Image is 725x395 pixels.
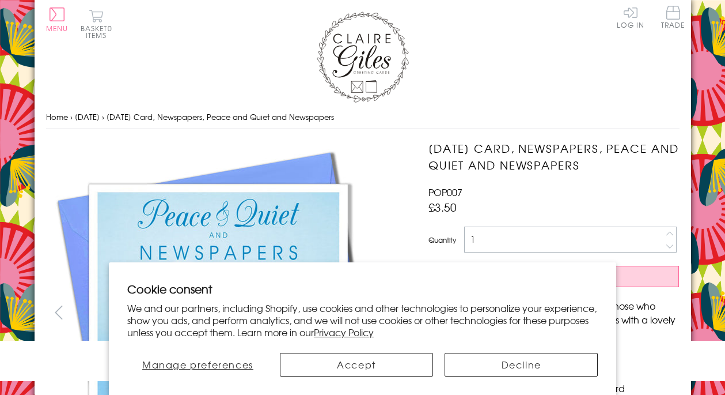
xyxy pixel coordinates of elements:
[46,7,69,32] button: Menu
[428,185,462,199] span: POP007
[46,23,69,33] span: Menu
[75,111,100,122] a: [DATE]
[280,353,433,377] button: Accept
[107,111,334,122] span: [DATE] Card, Newspapers, Peace and Quiet and Newspapers
[127,281,598,297] h2: Cookie consent
[445,353,598,377] button: Decline
[317,12,409,103] img: Claire Giles Greetings Cards
[617,6,644,28] a: Log In
[428,199,457,215] span: £3.50
[102,111,104,122] span: ›
[314,325,374,339] a: Privacy Policy
[46,299,72,325] button: prev
[142,358,253,371] span: Manage preferences
[46,111,68,122] a: Home
[86,23,112,40] span: 0 items
[81,9,112,39] button: Basket0 items
[661,6,685,28] span: Trade
[661,6,685,31] a: Trade
[46,106,680,129] nav: breadcrumbs
[428,235,456,245] label: Quantity
[70,111,73,122] span: ›
[428,140,679,174] h1: [DATE] Card, Newspapers, Peace and Quiet and Newspapers
[127,302,598,338] p: We and our partners, including Shopify, use cookies and other technologies to personalize your ex...
[127,353,268,377] button: Manage preferences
